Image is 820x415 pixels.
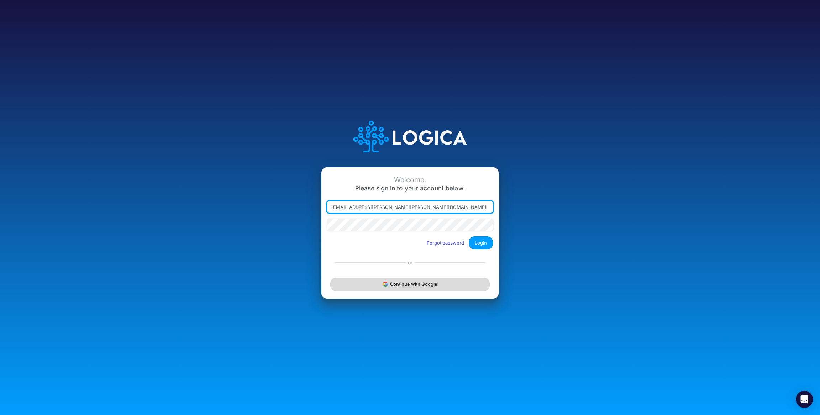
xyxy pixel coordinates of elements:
div: Open Intercom Messenger [796,391,813,408]
span: Please sign in to your account below. [355,184,465,192]
button: Login [469,236,493,249]
button: Continue with Google [330,278,490,291]
div: Welcome, [327,176,493,184]
button: Forgot password [422,237,469,249]
input: Email [327,201,493,213]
